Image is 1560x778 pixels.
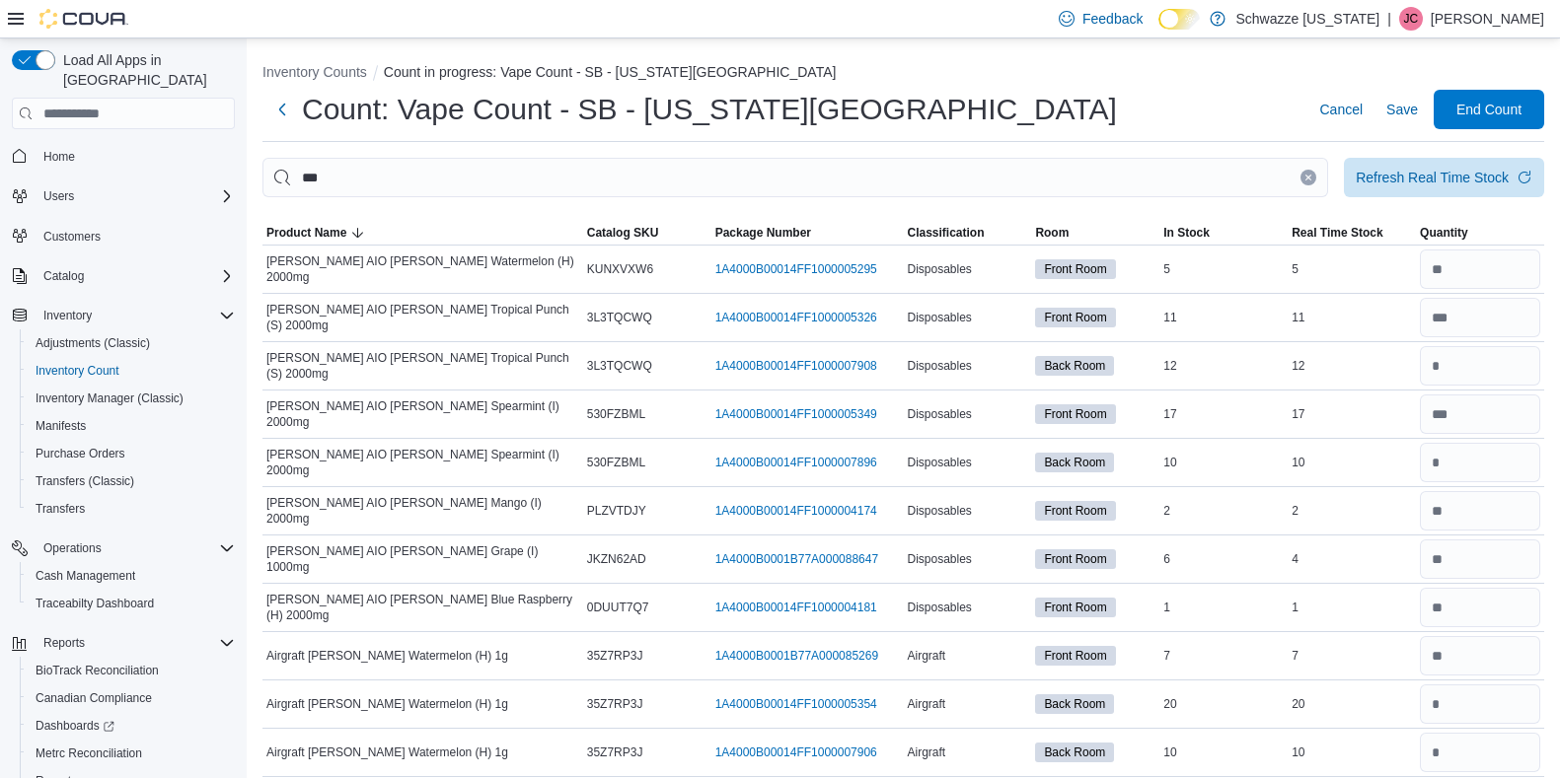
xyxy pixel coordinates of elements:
span: KUNXVXW6 [587,261,653,277]
span: Purchase Orders [28,442,235,465]
p: [PERSON_NAME] [1431,7,1544,31]
div: 2 [1288,499,1416,523]
a: Canadian Compliance [28,686,160,710]
span: Disposables [907,358,971,374]
h1: Count: Vape Count - SB - [US_STATE][GEOGRAPHIC_DATA] [302,90,1117,129]
span: Front Room [1044,599,1106,616]
span: Reports [36,631,235,655]
span: Back Room [1044,357,1105,375]
span: Back Room [1035,356,1114,376]
a: Transfers (Classic) [28,469,142,493]
span: Inventory [43,308,92,323]
span: Reports [43,635,85,651]
span: Metrc Reconciliation [36,745,142,761]
button: Metrc Reconciliation [20,740,243,767]
a: Inventory Manager (Classic) [28,387,191,410]
span: 35Z7RP3J [587,696,643,712]
span: Quantity [1420,225,1468,241]
span: 3L3TQCWQ [587,358,652,374]
span: Operations [36,536,235,560]
button: Transfers [20,495,243,523]
button: In Stock [1159,221,1288,245]
div: 11 [1159,306,1288,329]
span: Disposables [907,406,971,422]
span: BioTrack Reconciliation [28,659,235,682]
button: Adjustments (Classic) [20,329,243,357]
a: Home [36,145,83,169]
button: Reports [4,629,243,657]
a: BioTrack Reconciliation [28,659,167,682]
a: 1A4000B00014FF1000007908 [715,358,877,374]
div: 6 [1159,547,1288,571]
span: Disposables [907,503,971,519]
span: Disposables [907,310,971,325]
a: Transfers [28,497,93,521]
span: Front Room [1035,598,1115,617]
a: 1A4000B0001B77A000088647 [715,551,879,567]
span: JC [1404,7,1419,31]
span: Dashboards [28,714,235,738]
a: 1A4000B00014FF1000004181 [715,600,877,615]
span: Front Room [1035,646,1115,666]
span: 0DUUT7Q7 [587,600,649,615]
span: Save [1386,100,1418,119]
span: Dark Mode [1158,30,1159,31]
a: 1A4000B0001B77A000085269 [715,648,879,664]
span: Cash Management [36,568,135,584]
span: Disposables [907,551,971,567]
span: Front Room [1044,309,1106,326]
button: Canadian Compliance [20,684,243,712]
span: Back Room [1035,694,1114,714]
span: [PERSON_NAME] AIO [PERSON_NAME] Tropical Punch (S) 2000mg [266,302,579,333]
span: Adjustments (Classic) [36,335,150,351]
div: 2 [1159,499,1288,523]
span: Load All Apps in [GEOGRAPHIC_DATA] [55,50,235,90]
nav: An example of EuiBreadcrumbs [262,62,1544,86]
span: Front Room [1035,549,1115,569]
span: Catalog [43,268,84,284]
button: Transfers (Classic) [20,467,243,495]
span: 530FZBML [587,406,645,422]
span: Catalog SKU [587,225,659,241]
a: 1A4000B00014FF1000004174 [715,503,877,519]
span: 3L3TQCWQ [587,310,652,325]
button: Cancel [1311,90,1371,129]
button: Operations [4,534,243,562]
button: Purchase Orders [20,440,243,467]
div: 10 [1288,741,1416,764]
a: Traceabilty Dashboard [28,592,162,615]
button: Customers [4,222,243,250]
div: Justin Cleer [1399,7,1423,31]
button: Inventory Manager (Classic) [20,385,243,412]
button: Clear input [1300,170,1316,185]
span: Back Room [1035,453,1114,472]
span: 35Z7RP3J [587,744,643,760]
span: Package Number [715,225,811,241]
a: Dashboards [20,712,243,740]
span: Classification [907,225,984,241]
button: Users [4,182,243,210]
a: Metrc Reconciliation [28,742,150,765]
span: JKZN62AD [587,551,646,567]
span: Back Room [1035,743,1114,762]
span: Front Room [1035,501,1115,521]
span: Back Room [1044,454,1105,471]
span: Airgraft [907,696,945,712]
span: PLZVTDJY [587,503,646,519]
a: 1A4000B00014FF1000005326 [715,310,877,325]
div: 20 [1159,692,1288,716]
div: 10 [1159,741,1288,764]
span: [PERSON_NAME] AIO [PERSON_NAME] Mango (I) 2000mg [266,495,579,527]
button: Next [262,90,302,129]
button: BioTrack Reconciliation [20,657,243,684]
span: [PERSON_NAME] AIO [PERSON_NAME] Spearmint (I) 2000mg [266,398,579,430]
span: Transfers (Classic) [28,469,235,493]
button: Reports [36,631,93,655]
button: Catalog [36,264,92,288]
span: Front Room [1044,260,1106,278]
span: Airgraft [907,648,945,664]
span: [PERSON_NAME] AIO [PERSON_NAME] Grape (I) 1000mg [266,543,579,575]
button: Inventory Count [20,357,243,385]
button: Operations [36,536,110,560]
div: 11 [1288,306,1416,329]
